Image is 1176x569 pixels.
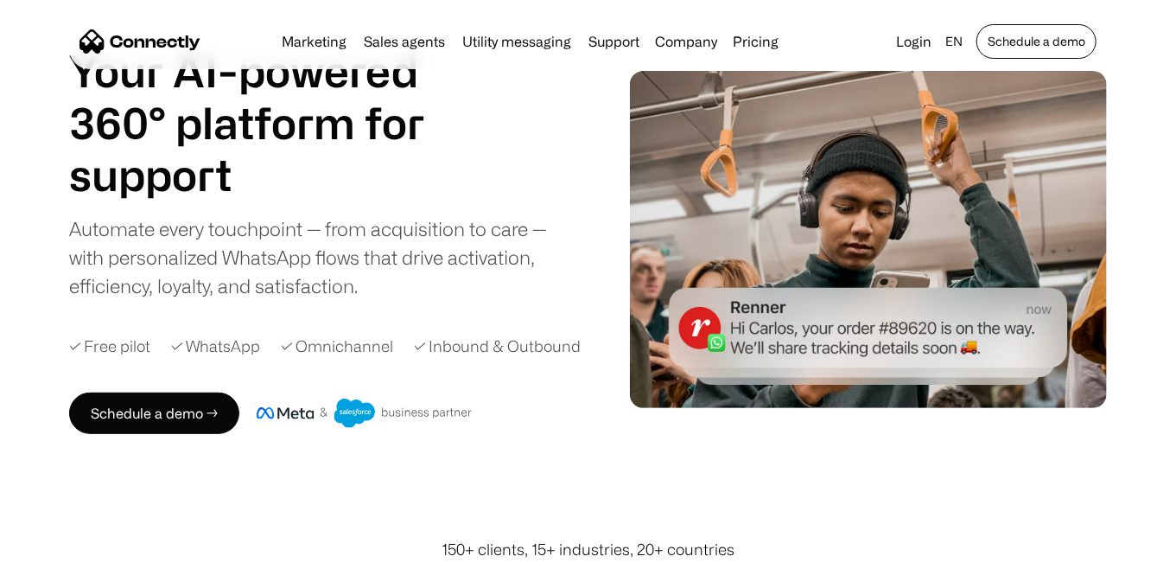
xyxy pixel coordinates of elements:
[938,29,973,54] div: en
[69,149,467,201] div: carousel
[79,29,200,54] a: home
[69,393,239,434] a: Schedule a demo →
[726,35,785,48] a: Pricing
[655,29,717,54] div: Company
[455,35,578,48] a: Utility messaging
[650,29,722,54] div: Company
[17,537,104,563] aside: Language selected: English
[69,149,467,201] h1: support
[414,335,581,358] div: ✓ Inbound & Outbound
[889,29,938,54] a: Login
[357,35,452,48] a: Sales agents
[69,45,467,149] h1: Your AI-powered 360° platform for
[69,214,582,300] div: Automate every touchpoint — from acquisition to care — with personalized WhatsApp flows that driv...
[69,149,467,201] div: 2 of 4
[35,539,104,563] ul: Language list
[976,24,1097,59] a: Schedule a demo
[442,538,734,561] div: 150+ clients, 15+ industries, 20+ countries
[945,29,963,54] div: en
[257,399,473,428] img: Meta and Salesforce business partner badge.
[281,335,393,358] div: ✓ Omnichannel
[69,335,150,358] div: ✓ Free pilot
[582,35,646,48] a: Support
[275,35,353,48] a: Marketing
[171,335,260,358] div: ✓ WhatsApp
